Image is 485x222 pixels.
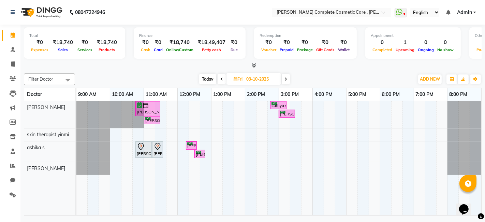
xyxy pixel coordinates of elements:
div: ₹0 [336,39,351,46]
span: No show [436,47,455,52]
a: 9:00 AM [76,89,98,99]
img: logo [17,3,64,22]
span: ADD NEW [420,77,440,82]
div: Finance [139,33,240,39]
div: ₹0 [314,39,336,46]
div: ₹0 [76,39,94,46]
a: 5:00 PM [347,89,368,99]
span: Products [97,47,117,52]
div: ₹18,49,407 [195,39,228,46]
div: 0 [371,39,394,46]
span: Today [199,74,216,84]
span: Ongoing [416,47,436,52]
div: 0 [436,39,455,46]
div: [PERSON_NAME], 12:30 PM-12:50 PM, DERMA PLANNING ELITE [195,151,205,157]
div: ₹18,740 [164,39,195,46]
span: [PERSON_NAME] [27,104,65,110]
span: Cash [139,47,152,52]
div: [PERSON_NAME], 03:00 PM-03:30 PM, hollywood elite [279,111,294,117]
span: [PERSON_NAME] [27,165,65,171]
span: Prepaid [278,47,295,52]
div: Total [29,33,120,39]
a: 11:00 AM [144,89,168,99]
span: Fri [232,77,244,82]
div: [PERSON_NAME] Pattabiram, 12:15 PM-12:35 PM, ACNE THERAPY ELITE [187,142,196,149]
span: Doctor [27,91,42,97]
div: ₹0 [278,39,295,46]
a: 12:00 PM [178,89,202,99]
span: Completed [371,47,394,52]
span: Online/Custom [164,47,195,52]
div: ₹0 [139,39,152,46]
div: [PERSON_NAME] s, 10:45 AM-11:15 AM, carboy therapy premium [136,142,151,157]
span: Petty cash [201,47,223,52]
div: ₹0 [29,39,50,46]
span: Expenses [29,47,50,52]
span: Package [295,47,314,52]
a: 8:00 PM [447,89,469,99]
span: Card [152,47,164,52]
div: ₹18,740 [50,39,76,46]
a: 4:00 PM [313,89,334,99]
div: sathya s, 02:45 PM-03:15 PM, double chin fat injection gold [271,102,286,109]
span: Due [229,47,239,52]
span: Sales [56,47,70,52]
div: ₹18,740 [94,39,120,46]
a: 6:00 PM [380,89,402,99]
span: Upcoming [394,47,416,52]
span: skin therapist yinmi [27,131,69,138]
span: ashika s [27,144,45,151]
iframe: chat widget [456,195,478,215]
span: Filter Doctor [28,76,53,82]
span: Voucher [260,47,278,52]
div: ₹0 [152,39,164,46]
input: 2025-10-03 [244,74,278,84]
span: Wallet [336,47,351,52]
b: 08047224946 [75,3,105,22]
div: 0 [416,39,436,46]
span: Gift Cards [314,47,336,52]
div: ₹0 [228,39,240,46]
div: [PERSON_NAME] .K, 11:00 AM-11:30 AM, CHEM EXFO ELITE [145,117,160,124]
div: ₹0 [295,39,314,46]
div: [PERSON_NAME] k, 10:45 AM-11:30 AM, pumkin facial elite [136,102,160,115]
div: Appointment [371,33,455,39]
a: 2:00 PM [245,89,267,99]
a: 1:00 PM [211,89,233,99]
button: ADD NEW [418,74,442,84]
a: 7:00 PM [414,89,436,99]
span: Admin [457,9,472,16]
div: [PERSON_NAME] s, 11:15 AM-11:35 AM, ACNE THERAPY ELITE [153,142,162,157]
a: 10:00 AM [110,89,135,99]
div: Redemption [260,33,351,39]
span: Services [76,47,94,52]
div: 1 [394,39,416,46]
a: 3:00 PM [279,89,300,99]
div: ₹0 [260,39,278,46]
